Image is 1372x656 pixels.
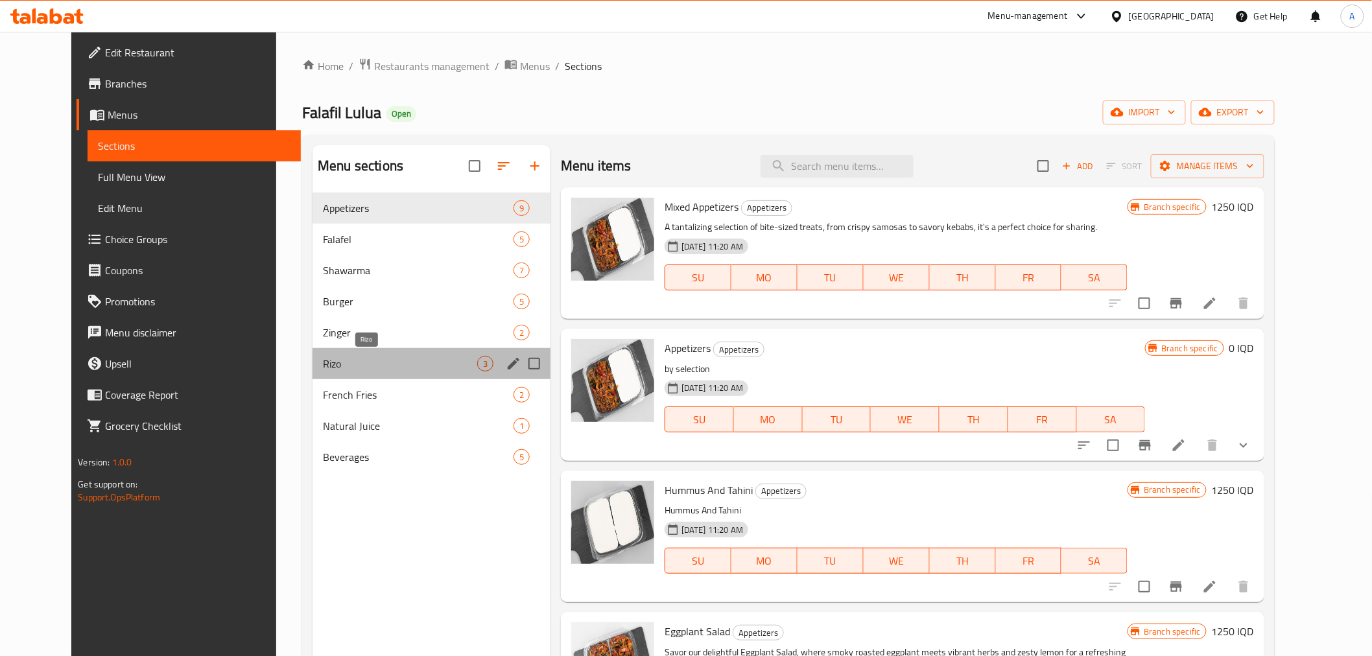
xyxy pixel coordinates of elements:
input: search [761,155,914,178]
h6: 1250 IQD [1212,481,1254,499]
span: Edit Menu [98,200,290,216]
span: 3 [478,358,493,370]
button: TU [803,406,871,432]
span: Branch specific [1139,484,1205,496]
span: Select section [1030,152,1057,180]
button: SU [665,264,731,290]
a: Edit menu item [1202,296,1218,311]
h6: 0 IQD [1229,339,1254,357]
span: Branch specific [1139,201,1205,213]
button: sort-choices [1069,430,1100,461]
span: MO [737,268,792,287]
button: TU [798,264,864,290]
a: Edit Menu [88,193,300,224]
span: Choice Groups [105,231,290,247]
p: A tantalizing selection of bite-sized treats, from crispy samosas to savory kebabs, it's a perfec... [665,219,1128,235]
button: SU [665,548,731,574]
span: 5 [514,451,529,463]
span: TH [935,268,991,287]
div: Shawarma [323,263,514,278]
span: [DATE] 11:20 AM [676,240,748,253]
a: Branches [77,68,300,99]
span: Hummus And Tahini [665,480,753,500]
h6: 1250 IQD [1212,622,1254,640]
div: items [514,231,530,247]
span: TU [803,552,858,570]
button: import [1103,100,1186,124]
div: Open [386,106,416,122]
button: edit [504,354,523,373]
a: Full Menu View [88,161,300,193]
a: Grocery Checklist [77,410,300,441]
span: Branch specific [1156,342,1223,355]
span: WE [876,410,934,429]
div: Appetizers [741,200,792,216]
span: Select section first [1098,156,1151,176]
li: / [349,58,353,74]
span: [DATE] 11:20 AM [676,382,748,394]
span: Beverages [323,449,514,465]
span: Mixed Appetizers [665,197,739,217]
span: MO [737,552,792,570]
span: Grocery Checklist [105,418,290,434]
a: Menus [504,58,550,75]
button: FR [996,548,1062,574]
button: Add section [519,150,550,182]
a: Menu disclaimer [77,317,300,348]
h2: Menu sections [318,156,403,176]
span: Get support on: [78,476,137,493]
span: Eggplant Salad [665,622,730,641]
div: Rizo3edit [313,348,550,379]
button: FR [996,264,1062,290]
div: items [514,418,530,434]
button: MO [731,264,798,290]
a: Choice Groups [77,224,300,255]
button: WE [871,406,940,432]
span: Appetizers [665,338,711,358]
button: Branch-specific-item [1161,571,1192,602]
div: Shawarma7 [313,255,550,286]
span: Falafel [323,231,514,247]
a: Home [302,58,344,74]
a: Sections [88,130,300,161]
h2: Menu items [561,156,632,176]
img: Hummus And Tahini [571,481,654,564]
span: 9 [514,202,529,215]
span: TH [945,410,1003,429]
span: A [1350,9,1355,23]
a: Upsell [77,348,300,379]
span: Version: [78,454,110,471]
button: Branch-specific-item [1130,430,1161,461]
nav: Menu sections [313,187,550,478]
span: Promotions [105,294,290,309]
a: Menus [77,99,300,130]
span: Menu disclaimer [105,325,290,340]
span: Natural Juice [323,418,514,434]
span: Branch specific [1139,626,1205,638]
span: TU [808,410,866,429]
span: Appetizers [323,200,514,216]
button: FR [1008,406,1077,432]
button: MO [734,406,803,432]
span: Rizo [323,356,477,371]
span: Select to update [1131,573,1158,600]
button: WE [864,264,930,290]
span: Zinger [323,325,514,340]
span: Appetizers [733,626,783,640]
span: Menus [520,58,550,74]
span: SU [670,552,726,570]
span: MO [739,410,798,429]
span: Menus [108,107,290,123]
div: items [514,387,530,403]
div: Falafel5 [313,224,550,255]
span: FR [1001,552,1057,570]
span: Manage items [1161,158,1254,174]
span: import [1113,104,1176,121]
span: 1.0.0 [112,454,132,471]
span: 1 [514,420,529,432]
div: items [514,263,530,278]
span: Add [1060,159,1095,174]
a: Coverage Report [77,379,300,410]
a: Restaurants management [359,58,490,75]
